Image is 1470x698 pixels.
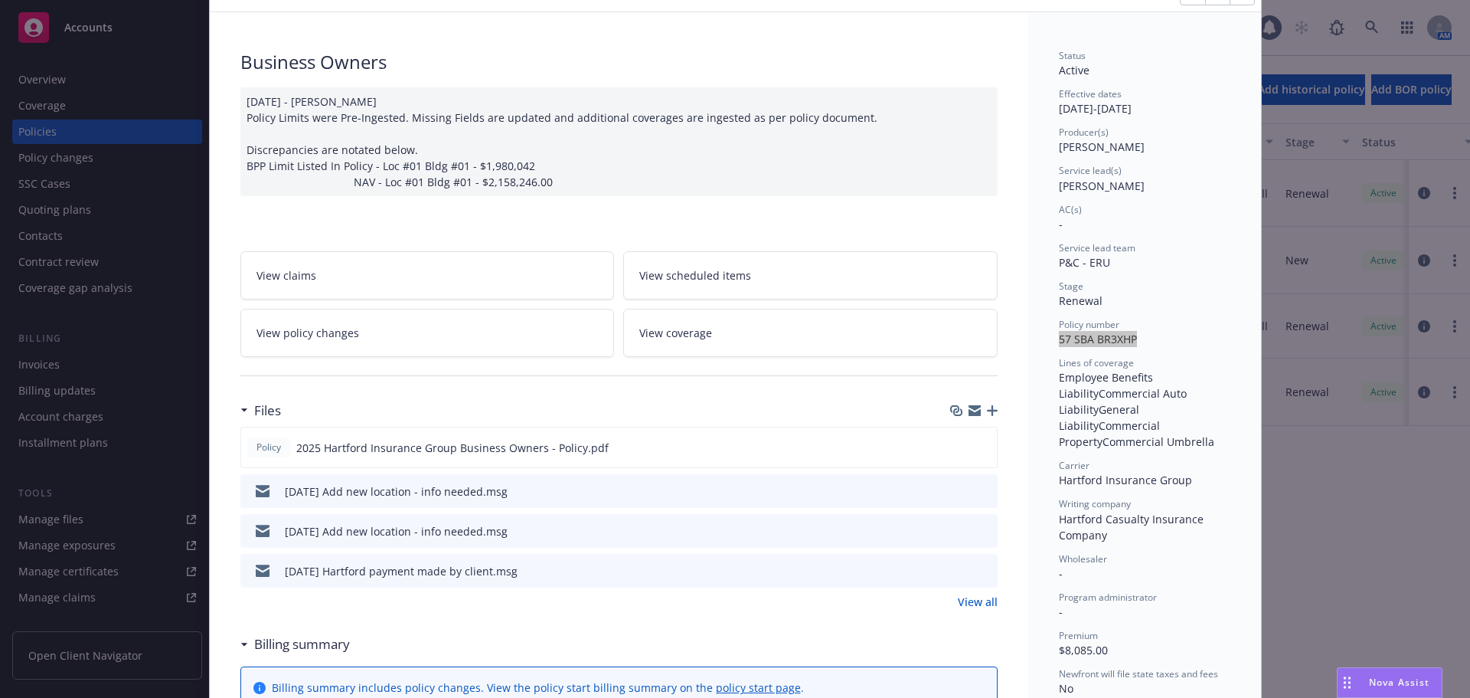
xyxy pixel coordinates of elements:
[1059,49,1086,62] span: Status
[1338,668,1357,697] div: Drag to move
[1059,241,1135,254] span: Service lead team
[1059,203,1082,216] span: AC(s)
[1059,217,1063,231] span: -
[953,563,965,579] button: download file
[1059,629,1098,642] span: Premium
[1059,318,1119,331] span: Policy number
[1059,473,1192,487] span: Hartford Insurance Group
[1059,293,1102,308] span: Renewal
[256,267,316,283] span: View claims
[240,87,998,196] div: [DATE] - [PERSON_NAME] Policy Limits were Pre-Ingested. Missing Fields are updated and additional...
[285,563,518,579] div: [DATE] Hartford payment made by client.msg
[952,440,965,456] button: download file
[1059,667,1218,680] span: Newfront will file state taxes and fees
[639,325,712,341] span: View coverage
[953,483,965,500] button: download file
[1059,179,1145,193] span: [PERSON_NAME]
[1337,667,1442,698] button: Nova Assist
[1059,566,1063,581] span: -
[1059,386,1190,417] span: Commercial Auto Liability
[1059,87,1230,116] div: [DATE] - [DATE]
[1059,418,1163,449] span: Commercial Property
[240,309,615,357] a: View policy changes
[254,634,350,654] h3: Billing summary
[240,634,350,654] div: Billing summary
[296,440,609,456] span: 2025 Hartford Insurance Group Business Owners - Policy.pdf
[240,49,998,75] div: Business Owners
[1059,681,1073,696] span: No
[978,563,991,579] button: preview file
[272,680,804,696] div: Billing summary includes policy changes. View the policy start billing summary on the .
[1059,139,1145,154] span: [PERSON_NAME]
[253,441,284,454] span: Policy
[1059,356,1134,369] span: Lines of coverage
[958,594,998,610] a: View all
[254,401,281,421] h3: Files
[240,251,615,300] a: View claims
[1059,497,1131,510] span: Writing company
[623,251,998,300] a: View scheduled items
[1059,332,1137,346] span: 57 SBA BR3XHP
[953,523,965,539] button: download file
[639,267,751,283] span: View scheduled items
[1059,126,1109,139] span: Producer(s)
[623,309,998,357] a: View coverage
[977,440,991,456] button: preview file
[1369,676,1429,689] span: Nova Assist
[1059,402,1142,433] span: General Liability
[1059,459,1089,472] span: Carrier
[285,523,508,539] div: [DATE] Add new location - info needed.msg
[1059,164,1122,177] span: Service lead(s)
[716,680,801,695] a: policy start page
[1059,87,1122,100] span: Effective dates
[1059,512,1207,542] span: Hartford Casualty Insurance Company
[1102,434,1214,449] span: Commercial Umbrella
[1059,63,1089,77] span: Active
[285,483,508,500] div: [DATE] Add new location - info needed.msg
[1059,370,1156,401] span: Employee Benefits Liability
[1059,643,1108,657] span: $8,085.00
[978,523,991,539] button: preview file
[240,401,281,421] div: Files
[1059,552,1107,565] span: Wholesaler
[1059,280,1083,293] span: Stage
[256,325,359,341] span: View policy changes
[1059,591,1157,604] span: Program administrator
[978,483,991,500] button: preview file
[1059,605,1063,619] span: -
[1059,255,1110,270] span: P&C - ERU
